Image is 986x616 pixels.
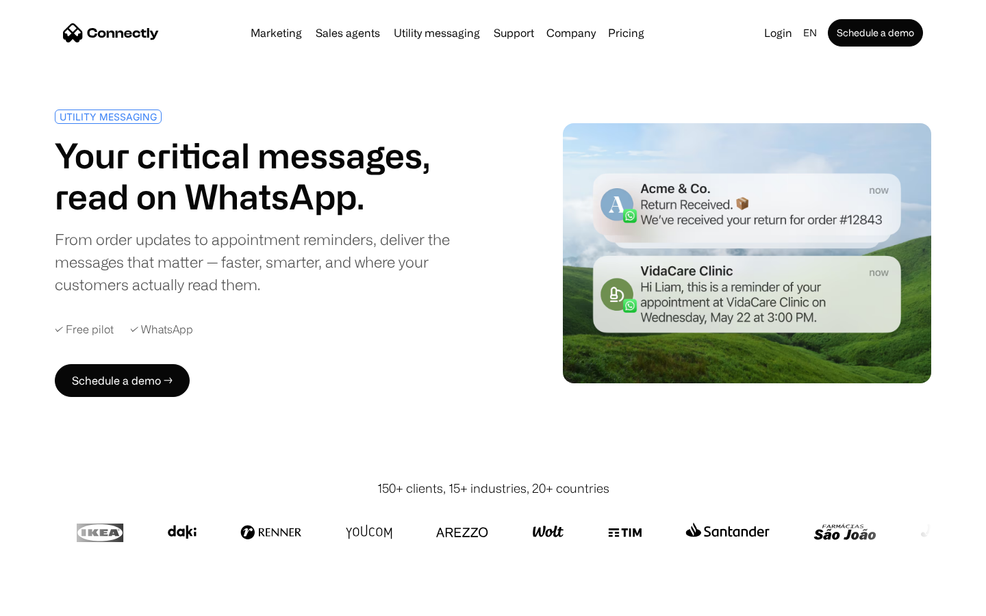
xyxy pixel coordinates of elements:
a: Utility messaging [388,27,485,38]
aside: Language selected: English [14,591,82,611]
a: Support [488,27,540,38]
div: UTILITY MESSAGING [60,112,157,122]
div: 150+ clients, 15+ industries, 20+ countries [377,479,609,498]
div: From order updates to appointment reminders, deliver the messages that matter — faster, smarter, ... [55,228,488,296]
a: Login [759,23,798,42]
a: Marketing [245,27,307,38]
a: Sales agents [310,27,385,38]
div: ✓ WhatsApp [130,323,193,336]
a: Schedule a demo [828,19,923,47]
div: en [803,23,817,42]
h1: Your critical messages, read on WhatsApp. [55,135,488,217]
a: Pricing [603,27,650,38]
ul: Language list [27,592,82,611]
div: ✓ Free pilot [55,323,114,336]
div: Company [546,23,596,42]
a: Schedule a demo → [55,364,190,397]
